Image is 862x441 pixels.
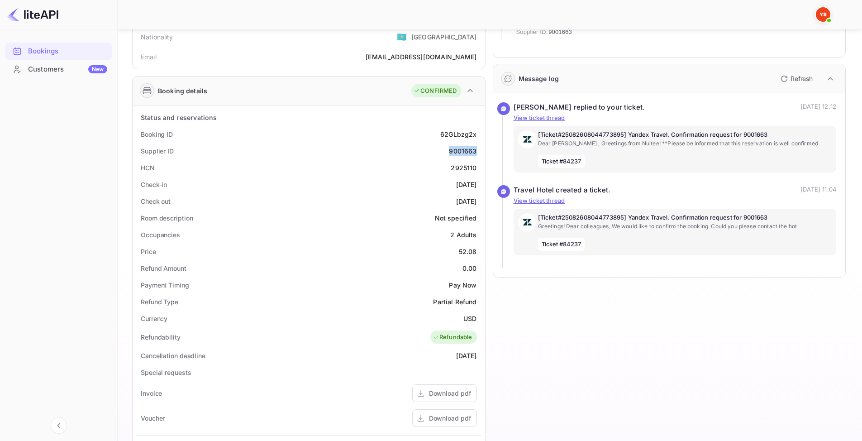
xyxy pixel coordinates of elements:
[141,368,191,377] div: Special requests
[141,314,167,323] div: Currency
[518,130,536,149] img: AwvSTEc2VUhQAAAAAElFTkSuQmCC
[28,64,107,75] div: Customers
[435,213,477,223] div: Not specified
[449,146,476,156] div: 9001663
[538,139,832,148] p: Dear [PERSON_NAME] , Greetings from Nuitee! **Please be informed that this reservation is well co...
[516,28,548,37] span: Supplier ID:
[141,52,157,62] div: Email
[514,114,837,123] p: View ticket thread
[141,213,193,223] div: Room description
[141,129,173,139] div: Booking ID
[449,280,476,290] div: Pay Now
[7,7,58,22] img: LiteAPI logo
[514,185,611,196] div: Travel Hotel created a ticket.
[141,297,178,307] div: Refund Type
[396,29,407,45] span: United States
[791,74,813,83] p: Refresh
[816,7,830,22] img: Yandex Support
[538,155,585,168] span: Ticket #84237
[141,146,174,156] div: Supplier ID
[451,163,476,173] div: 2925110
[141,230,180,240] div: Occupancies
[462,264,477,273] div: 0.00
[450,230,476,240] div: 2 Adults
[538,238,585,251] span: Ticket #84237
[141,32,173,42] div: Nationality
[141,332,181,342] div: Refundability
[5,43,112,60] div: Bookings
[28,46,107,57] div: Bookings
[538,130,832,139] p: [Ticket#25082608044773895] Yandex Travel. Confirmation request for 9001663
[141,351,205,360] div: Cancellation deadline
[463,314,476,323] div: USD
[433,297,476,307] div: Partial Refund
[514,102,645,113] div: [PERSON_NAME] replied to your ticket.
[5,43,112,59] a: Bookings
[5,61,112,78] div: CustomersNew
[548,28,572,37] span: 9001663
[141,113,217,122] div: Status and reservations
[429,413,471,423] div: Download pdf
[775,72,816,86] button: Refresh
[141,247,156,256] div: Price
[5,61,112,77] a: CustomersNew
[141,180,167,189] div: Check-in
[141,163,155,173] div: HCN
[51,417,67,434] button: Collapse navigation
[158,86,207,96] div: Booking details
[519,74,559,83] div: Message log
[141,388,162,398] div: Invoice
[456,197,477,206] div: [DATE]
[141,413,165,423] div: Voucher
[456,351,477,360] div: [DATE]
[459,247,477,256] div: 52.08
[538,222,832,230] p: Greetings! Dear colleagues, We would like to confirm the booking. Could you please contact the hot
[429,388,471,398] div: Download pdf
[538,213,832,222] p: [Ticket#25082608044773895] Yandex Travel. Confirmation request for 9001663
[518,213,536,231] img: AwvSTEc2VUhQAAAAAElFTkSuQmCC
[414,86,457,96] div: CONFIRMED
[411,32,477,42] div: [GEOGRAPHIC_DATA]
[800,102,836,113] p: [DATE] 12:12
[800,185,836,196] p: [DATE] 11:04
[141,280,189,290] div: Payment Timing
[456,180,477,189] div: [DATE]
[141,264,186,273] div: Refund Amount
[366,52,476,62] div: [EMAIL_ADDRESS][DOMAIN_NAME]
[88,65,107,73] div: New
[141,197,171,206] div: Check out
[440,129,476,139] div: 62GLbzg2x
[433,333,472,342] div: Refundable
[514,197,837,206] p: View ticket thread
